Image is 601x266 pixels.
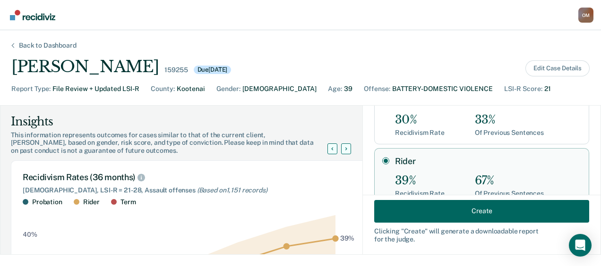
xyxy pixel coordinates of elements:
[504,84,542,94] div: LSI-R Score :
[197,186,267,194] span: (Based on 1,151 records )
[23,186,355,194] div: [DEMOGRAPHIC_DATA], LSI-R = 21-28, Assault offenses
[194,66,232,74] div: Due [DATE]
[11,131,339,155] div: This information represents outcomes for cases similar to that of the current client, [PERSON_NAM...
[10,10,55,20] img: Recidiviz
[395,156,581,166] label: Rider
[395,129,445,137] div: Recidivism Rate
[151,84,175,94] div: County :
[569,234,592,257] div: Open Intercom Messenger
[578,8,593,23] div: O M
[11,84,51,94] div: Report Type :
[32,198,62,206] div: Probation
[242,84,317,94] div: [DEMOGRAPHIC_DATA]
[177,84,205,94] div: Kootenai
[395,174,445,188] div: 39%
[344,84,352,94] div: 39
[83,198,100,206] div: Rider
[578,8,593,23] button: Profile dropdown button
[395,190,445,198] div: Recidivism Rate
[374,227,589,243] div: Clicking " Create " will generate a downloadable report for the judge.
[120,198,136,206] div: Term
[328,84,342,94] div: Age :
[392,84,493,94] div: BATTERY-DOMESTIC VIOLENCE
[544,84,551,94] div: 21
[475,113,544,127] div: 33%
[475,174,544,188] div: 67%
[395,113,445,127] div: 30%
[475,129,544,137] div: Of Previous Sentences
[340,235,355,242] text: 39%
[475,190,544,198] div: Of Previous Sentences
[216,84,240,94] div: Gender :
[23,231,37,238] text: 40%
[374,199,589,222] button: Create
[11,57,159,76] div: [PERSON_NAME]
[52,84,139,94] div: File Review + Updated LSI-R
[8,42,88,50] div: Back to Dashboard
[164,66,188,74] div: 159255
[11,114,339,129] div: Insights
[525,60,590,76] button: Edit Case Details
[364,84,390,94] div: Offense :
[23,172,355,183] div: Recidivism Rates (36 months)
